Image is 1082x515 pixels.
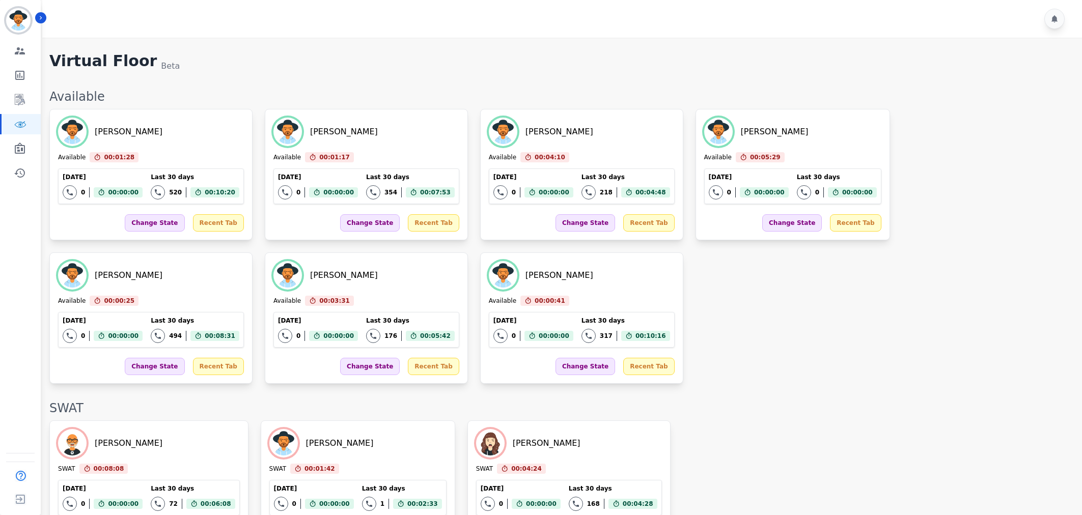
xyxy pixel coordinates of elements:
[6,8,31,33] img: Bordered avatar
[310,126,378,138] div: [PERSON_NAME]
[384,188,397,196] div: 354
[306,437,374,449] div: [PERSON_NAME]
[556,358,615,375] div: Change State
[205,187,235,197] span: 00:10:20
[525,269,593,281] div: [PERSON_NAME]
[408,214,459,232] div: Recent Tab
[273,153,301,162] div: Available
[205,331,235,341] span: 00:08:31
[569,484,657,493] div: Last 30 days
[95,437,162,449] div: [PERSON_NAME]
[493,317,573,325] div: [DATE]
[635,187,666,197] span: 00:04:48
[623,358,674,375] div: Recent Tab
[581,173,670,181] div: Last 30 days
[489,153,516,162] div: Available
[481,484,561,493] div: [DATE]
[830,214,881,232] div: Recent Tab
[58,118,87,146] img: Avatar
[169,500,178,508] div: 72
[366,173,455,181] div: Last 30 days
[380,500,384,508] div: 1
[193,358,244,375] div: Recent Tab
[512,332,516,340] div: 0
[635,331,666,341] span: 00:10:16
[108,331,138,341] span: 00:00:00
[319,152,350,162] span: 00:01:17
[754,187,785,197] span: 00:00:00
[108,187,138,197] span: 00:00:00
[420,331,451,341] span: 00:05:42
[489,118,517,146] img: Avatar
[362,484,442,493] div: Last 30 days
[273,297,301,306] div: Available
[493,173,573,181] div: [DATE]
[269,465,286,474] div: SWAT
[539,331,569,341] span: 00:00:00
[581,317,670,325] div: Last 30 days
[125,358,184,375] div: Change State
[278,173,358,181] div: [DATE]
[323,331,354,341] span: 00:00:00
[104,152,134,162] span: 00:01:28
[513,437,580,449] div: [PERSON_NAME]
[741,126,809,138] div: [PERSON_NAME]
[81,332,85,340] div: 0
[58,261,87,290] img: Avatar
[193,214,244,232] div: Recent Tab
[161,60,180,72] div: Beta
[58,465,75,474] div: SWAT
[310,269,378,281] div: [PERSON_NAME]
[274,484,354,493] div: [DATE]
[366,317,455,325] div: Last 30 days
[623,499,653,509] span: 00:04:28
[269,429,298,457] img: Avatar
[623,214,674,232] div: Recent Tab
[273,261,302,290] img: Avatar
[125,214,184,232] div: Change State
[151,173,239,181] div: Last 30 days
[169,332,182,340] div: 494
[49,52,157,72] h1: Virtual Floor
[526,499,557,509] span: 00:00:00
[535,152,565,162] span: 00:04:10
[95,269,162,281] div: [PERSON_NAME]
[151,317,239,325] div: Last 30 days
[319,499,350,509] span: 00:00:00
[489,297,516,306] div: Available
[499,500,503,508] div: 0
[525,126,593,138] div: [PERSON_NAME]
[704,153,732,162] div: Available
[304,464,335,474] span: 00:01:42
[319,296,350,306] span: 00:03:31
[556,214,615,232] div: Change State
[201,499,231,509] span: 00:06:08
[296,188,300,196] div: 0
[815,188,819,196] div: 0
[340,358,400,375] div: Change State
[762,214,822,232] div: Change State
[489,261,517,290] img: Avatar
[340,214,400,232] div: Change State
[63,317,143,325] div: [DATE]
[407,499,438,509] span: 00:02:33
[49,400,1072,416] div: SWAT
[292,500,296,508] div: 0
[512,188,516,196] div: 0
[600,188,613,196] div: 218
[797,173,877,181] div: Last 30 days
[600,332,613,340] div: 317
[58,153,86,162] div: Available
[58,297,86,306] div: Available
[476,465,493,474] div: SWAT
[476,429,505,457] img: Avatar
[169,188,182,196] div: 520
[727,188,731,196] div: 0
[704,118,733,146] img: Avatar
[384,332,397,340] div: 176
[511,464,542,474] span: 00:04:24
[273,118,302,146] img: Avatar
[587,500,600,508] div: 168
[278,317,358,325] div: [DATE]
[750,152,781,162] span: 00:05:29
